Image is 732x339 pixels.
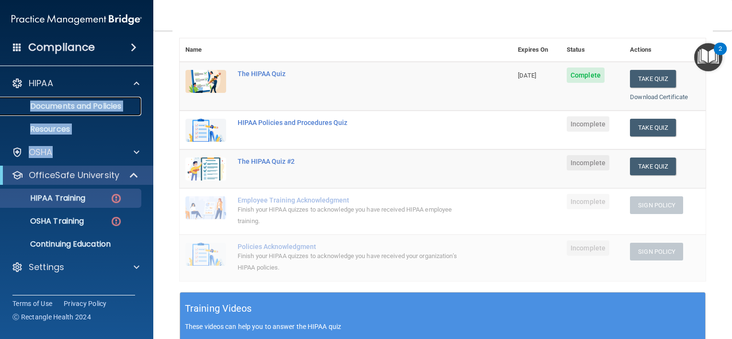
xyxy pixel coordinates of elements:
th: Actions [624,38,706,62]
div: Finish your HIPAA quizzes to acknowledge you have received your organization’s HIPAA policies. [238,250,464,273]
p: These videos can help you to answer the HIPAA quiz [185,323,700,330]
a: HIPAA [11,78,139,89]
button: Open Resource Center, 2 new notifications [694,43,722,71]
p: Settings [29,261,64,273]
p: HIPAA Training [6,193,85,203]
p: Resources [6,124,137,134]
span: Ⓒ Rectangle Health 2024 [12,312,91,322]
h5: Training Videos [185,300,252,317]
div: HIPAA Policies and Procedures Quiz [238,119,464,126]
h4: Compliance [28,41,95,54]
a: OSHA [11,147,139,158]
span: Incomplete [567,155,609,170]
img: danger-circle.6113f641.png [110,215,122,227]
button: Take Quiz [630,158,676,175]
span: Complete [567,68,605,83]
p: OSHA Training [6,216,84,226]
a: OfficeSafe University [11,169,139,181]
span: Incomplete [567,116,609,132]
button: Take Quiz [630,70,676,88]
div: The HIPAA Quiz [238,70,464,78]
span: Incomplete [567,194,609,209]
div: 2 [719,49,722,61]
button: Take Quiz [630,119,676,136]
span: Incomplete [567,240,609,256]
span: [DATE] [518,72,536,79]
button: Sign Policy [630,243,683,260]
p: HIPAA [29,78,53,89]
div: Finish your HIPAA quizzes to acknowledge you have received HIPAA employee training. [238,204,464,227]
a: Download Certificate [630,93,688,101]
p: Documents and Policies [6,102,137,111]
div: Policies Acknowledgment [238,243,464,250]
th: Name [180,38,232,62]
th: Expires On [512,38,561,62]
a: Settings [11,261,139,273]
div: Employee Training Acknowledgment [238,196,464,204]
img: PMB logo [11,10,142,29]
p: OSHA [29,147,53,158]
a: Privacy Policy [64,299,107,308]
button: Sign Policy [630,196,683,214]
div: The HIPAA Quiz #2 [238,158,464,165]
p: Continuing Education [6,239,137,249]
th: Status [561,38,624,62]
p: OfficeSafe University [29,169,119,181]
img: danger-circle.6113f641.png [110,192,122,204]
a: Terms of Use [12,299,52,308]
